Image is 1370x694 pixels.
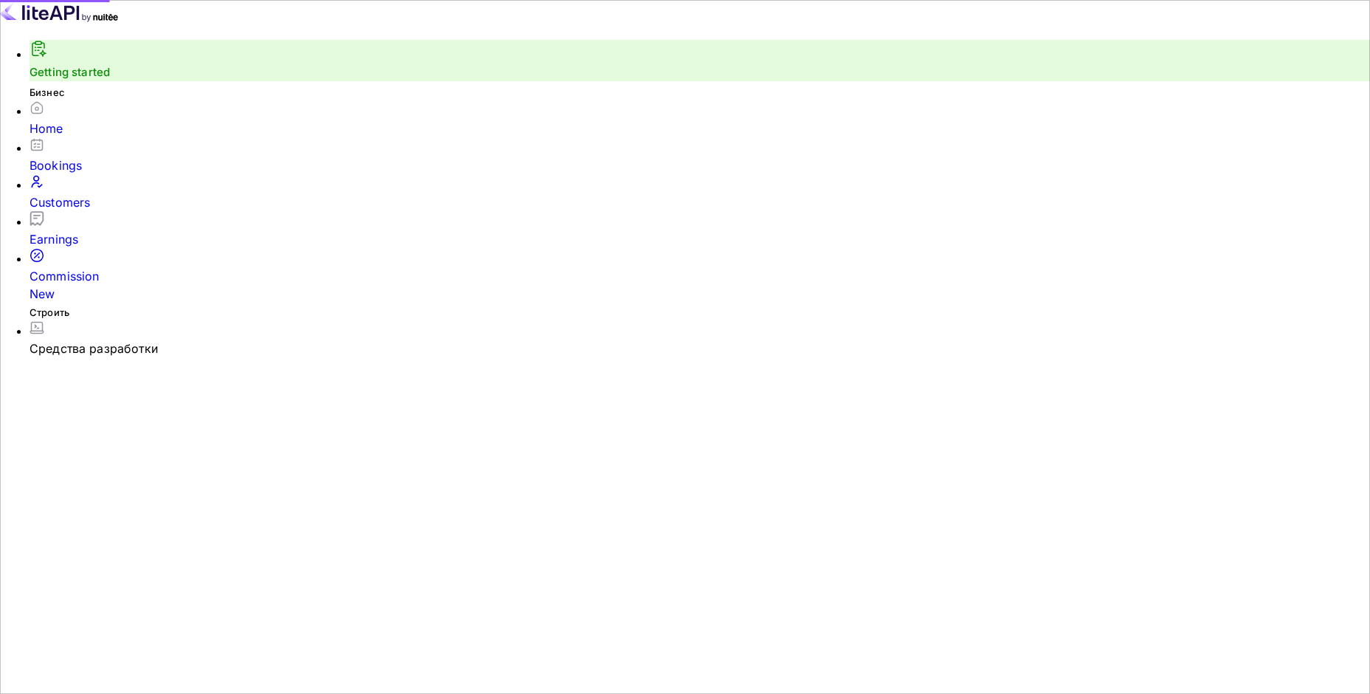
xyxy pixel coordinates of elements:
[30,267,1370,303] div: Commission
[30,137,1370,174] a: Bookings
[30,65,110,79] a: Getting started
[30,341,158,356] ya-tr-span: Средства разработки
[30,230,1370,248] div: Earnings
[30,174,1370,211] a: Customers
[30,40,1370,81] div: Getting started
[30,157,1370,174] div: Bookings
[30,120,1370,137] div: Home
[30,306,69,318] ya-tr-span: Строить
[30,86,64,98] ya-tr-span: Бизнес
[30,248,1370,303] a: CommissionNew
[30,211,1370,248] a: Earnings
[30,100,1370,137] a: Home
[30,285,1370,303] div: New
[30,193,1370,211] div: Customers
